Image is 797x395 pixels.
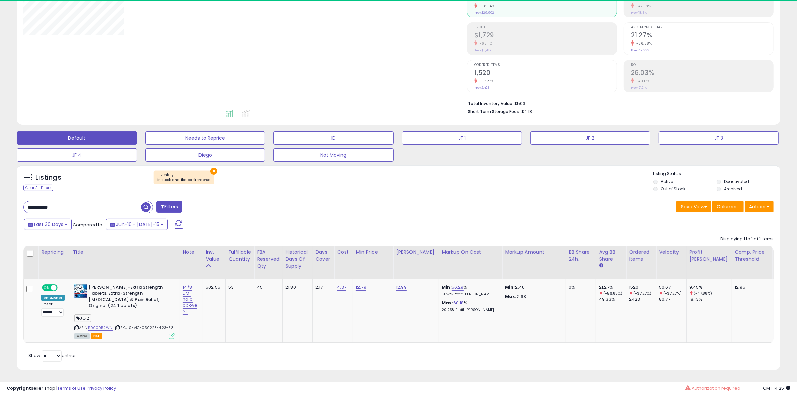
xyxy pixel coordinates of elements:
a: 60.18 [453,300,464,306]
div: Markup Amount [505,249,563,256]
small: Prev: $29,902 [474,11,494,15]
a: Terms of Use [57,385,86,391]
div: 1520 [629,284,656,290]
p: 2.63 [505,294,561,300]
button: JF 2 [530,131,650,145]
small: Prev: 49.33% [631,48,649,52]
label: Active [661,179,673,184]
span: All listings currently available for purchase on Amazon [74,333,90,339]
div: Profit [PERSON_NAME] [689,249,729,263]
a: Privacy Policy [87,385,116,391]
h2: 26.03% [631,69,773,78]
div: Comp. Price Threshold [735,249,769,263]
div: Ordered Items [629,249,653,263]
div: Min Price [356,249,390,256]
div: ASIN: [74,284,175,338]
small: Prev: 18.13% [631,11,647,15]
b: Total Inventory Value: [468,101,513,106]
span: FBA [91,333,102,339]
li: $503 [468,99,769,107]
div: 53 [228,284,249,290]
span: 2025-08-15 14:25 GMT [763,385,790,391]
button: JF 4 [17,148,137,162]
div: 49.33% [599,296,626,302]
span: Avg. Buybox Share [631,26,773,29]
h2: 21.27% [631,31,773,40]
div: Displaying 1 to 1 of 1 items [720,236,774,242]
a: B000052WNI [88,325,113,331]
strong: Min: [505,284,515,290]
strong: Copyright [7,385,31,391]
th: The percentage added to the cost of goods (COGS) that forms the calculator for Min & Max prices. [439,246,502,279]
span: | SKU: S-VIC-050223-4.23-58 [114,325,174,330]
div: Historical Days Of Supply [285,249,310,270]
span: Ordered Items [474,63,617,67]
label: Archived [724,186,742,192]
button: Diego [145,148,265,162]
label: Deactivated [724,179,749,184]
span: JG.2 [74,314,91,322]
b: Max: [442,300,453,306]
h5: Listings [35,173,61,182]
p: Listing States: [653,171,780,177]
span: Profit [474,26,617,29]
div: % [442,300,497,312]
span: ON [43,285,51,290]
div: Velocity [659,249,684,256]
div: Title [73,249,177,256]
b: [PERSON_NAME]-Extra Strength Tablets, Extra-Strength [MEDICAL_DATA] & Pain Relief, Original (24 T... [89,284,170,311]
small: (-37.27%) [663,291,682,296]
small: Prev: $5,422 [474,48,491,52]
button: × [210,168,217,175]
div: Avg BB Share [599,249,623,263]
div: [PERSON_NAME] [396,249,436,256]
small: -49.17% [634,79,650,84]
div: 502.55 [206,284,220,290]
span: OFF [57,285,67,290]
small: -37.27% [477,79,494,84]
small: Avg BB Share. [599,263,603,269]
strong: Max: [505,293,517,300]
small: -47.88% [634,4,651,9]
small: (-56.88%) [603,291,622,296]
div: Cost [337,249,350,256]
div: seller snap | | [7,385,116,392]
button: Needs to Reprice [145,131,265,145]
button: Filters [156,201,182,213]
div: Days Cover [315,249,331,263]
span: Inventory : [157,172,211,182]
button: Jun-16 - [DATE]-15 [106,219,168,230]
button: Default [17,131,137,145]
a: 12.99 [396,284,407,291]
p: 2.46 [505,284,561,290]
img: 51WjVP7K+WL._SL40_.jpg [74,284,87,298]
div: Fulfillable Quantity [228,249,251,263]
div: 18.13% [689,296,732,302]
a: 4.37 [337,284,346,291]
div: Amazon AI [41,295,65,301]
h2: $1,729 [474,31,617,40]
button: Last 30 Days [24,219,72,230]
small: -68.11% [477,41,493,46]
div: Inv. value [206,249,223,263]
small: (-37.27%) [633,291,651,296]
span: ROI [631,63,773,67]
span: Compared to: [73,222,103,228]
div: 21.80 [285,284,307,290]
span: Show: entries [28,352,77,359]
span: Jun-16 - [DATE]-15 [116,221,159,228]
p: 19.23% Profit [PERSON_NAME] [442,292,497,297]
button: JF 3 [659,131,779,145]
span: Last 30 Days [34,221,63,228]
span: $4.18 [521,108,532,115]
div: FBA Reserved Qty [257,249,280,270]
div: 2.17 [315,284,329,290]
span: Columns [717,203,738,210]
button: Not Moving [273,148,394,162]
div: BB Share 24h. [569,249,593,263]
div: 9.45% [689,284,732,290]
button: Save View [676,201,711,212]
b: Short Term Storage Fees: [468,109,520,114]
div: Preset: [41,302,65,317]
button: Columns [712,201,744,212]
